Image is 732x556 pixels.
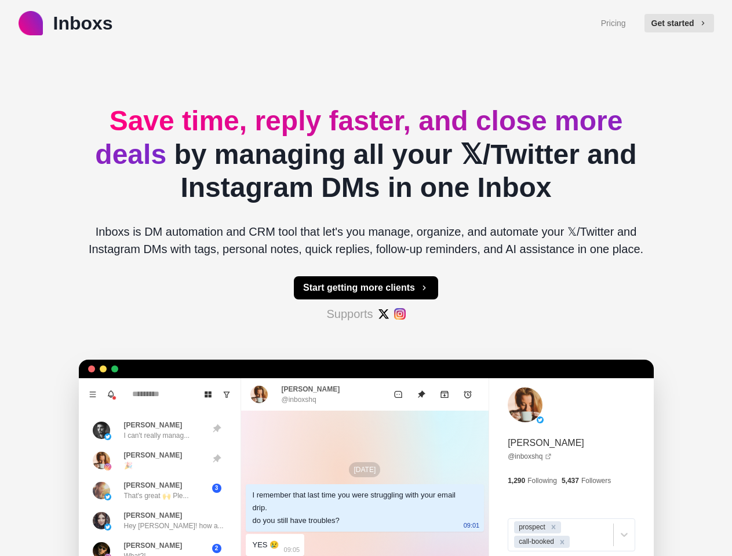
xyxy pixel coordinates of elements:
[199,385,217,404] button: Board View
[93,512,110,529] img: picture
[104,463,111,470] img: picture
[104,493,111,500] img: picture
[508,475,525,486] p: 1,290
[124,430,190,441] p: I can't really manag...
[212,484,221,493] span: 3
[508,451,552,462] a: @inboxshq
[102,385,121,404] button: Notifications
[253,489,459,527] div: I remember that last time you were struggling with your email drip. do you still have troubles?
[410,383,433,406] button: Unpin
[547,521,560,533] div: Remove prospect
[556,536,569,548] div: Remove call-booked
[83,385,102,404] button: Menu
[124,450,183,460] p: [PERSON_NAME]
[19,9,113,37] a: logoInboxs
[282,394,316,405] p: @inboxshq
[79,223,654,258] p: Inboxs is DM automation and CRM tool that let's you manage, organize, and automate your 𝕏/Twitter...
[124,460,133,471] p: 🎉
[217,385,236,404] button: Show unread conversations
[527,475,557,486] p: Following
[508,387,542,422] img: picture
[284,543,300,556] p: 09:05
[537,416,544,423] img: picture
[19,11,43,35] img: logo
[212,544,221,553] span: 2
[250,386,268,403] img: picture
[104,524,111,531] img: picture
[581,475,611,486] p: Followers
[104,433,111,440] img: picture
[433,383,456,406] button: Archive
[562,475,579,486] p: 5,437
[508,436,584,450] p: [PERSON_NAME]
[124,510,183,521] p: [PERSON_NAME]
[378,308,389,320] img: #
[282,384,340,394] p: [PERSON_NAME]
[93,482,110,499] img: picture
[644,14,714,32] button: Get started
[456,383,479,406] button: Add reminder
[515,521,547,533] div: prospect
[124,480,183,491] p: [PERSON_NAME]
[93,452,110,469] img: picture
[349,462,380,477] p: [DATE]
[124,540,183,551] p: [PERSON_NAME]
[326,305,373,323] p: Supports
[124,521,224,531] p: Hey [PERSON_NAME]! how a...
[464,519,480,532] p: 09:01
[53,9,113,37] p: Inboxs
[515,536,556,548] div: call-booked
[95,105,622,170] span: Save time, reply faster, and close more deals
[79,104,654,204] h2: by managing all your 𝕏/Twitter and Instagram DMs in one Inbox
[387,383,410,406] button: Mark as unread
[394,308,406,320] img: #
[124,491,189,501] p: That's great 🙌 Ple...
[601,17,626,30] a: Pricing
[93,422,110,439] img: picture
[124,420,183,430] p: [PERSON_NAME]
[294,276,438,299] button: Start getting more clients
[253,539,279,551] div: YES 😢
